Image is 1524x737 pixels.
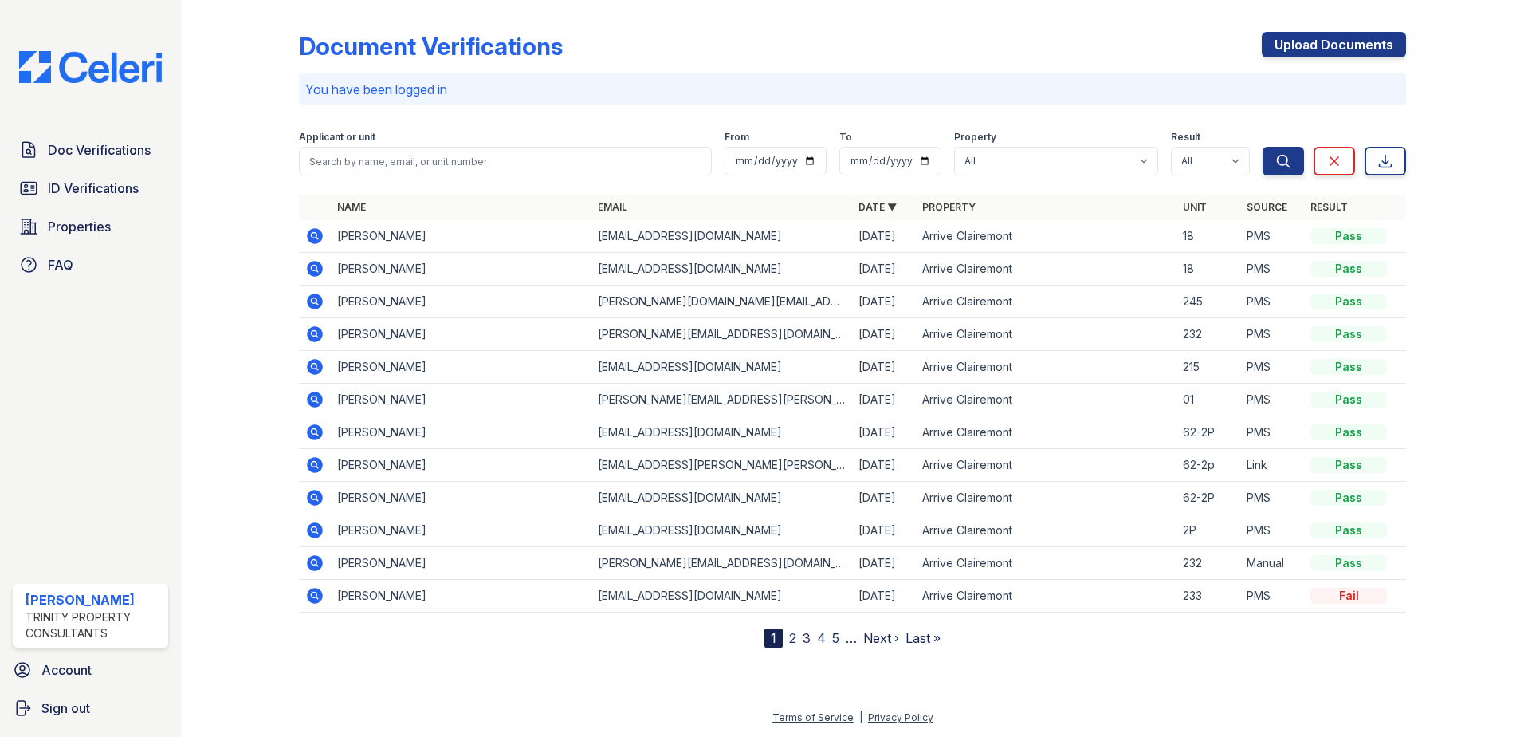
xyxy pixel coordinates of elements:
td: Arrive Clairemont [916,253,1176,286]
td: PMS [1240,416,1304,449]
td: Arrive Clairemont [916,514,1176,547]
td: [PERSON_NAME] [331,482,591,514]
div: Pass [1310,457,1387,473]
td: [EMAIL_ADDRESS][PERSON_NAME][PERSON_NAME][DOMAIN_NAME] [591,449,852,482]
span: Doc Verifications [48,140,151,160]
td: 245 [1176,286,1240,318]
td: [PERSON_NAME] [331,351,591,384]
td: PMS [1240,253,1304,286]
p: You have been logged in [305,80,1400,99]
div: Pass [1310,326,1387,342]
a: Privacy Policy [868,711,933,723]
td: [PERSON_NAME][DOMAIN_NAME][EMAIL_ADDRESS][PERSON_NAME][DOMAIN_NAME] [591,286,852,318]
label: To [839,131,852,144]
td: [PERSON_NAME][EMAIL_ADDRESS][DOMAIN_NAME] [591,318,852,351]
a: Properties [13,211,168,242]
label: From [725,131,749,144]
td: Arrive Clairemont [916,547,1176,580]
td: 2P [1176,514,1240,547]
td: [EMAIL_ADDRESS][DOMAIN_NAME] [591,514,852,547]
td: [PERSON_NAME] [331,253,591,286]
td: 18 [1176,253,1240,286]
div: Pass [1310,294,1387,309]
td: 01 [1176,384,1240,416]
a: Property [922,201,976,213]
td: 18 [1176,220,1240,253]
a: Name [337,201,366,213]
a: Email [598,201,627,213]
td: [EMAIL_ADDRESS][DOMAIN_NAME] [591,253,852,286]
span: Properties [48,217,111,236]
td: [EMAIL_ADDRESS][DOMAIN_NAME] [591,482,852,514]
div: Pass [1310,490,1387,506]
td: [PERSON_NAME][EMAIL_ADDRESS][PERSON_NAME][DOMAIN_NAME] [591,384,852,416]
a: FAQ [13,249,168,281]
td: Manual [1240,547,1304,580]
td: PMS [1240,220,1304,253]
a: Sign out [6,692,175,724]
span: Sign out [41,699,90,718]
td: [DATE] [852,416,916,449]
div: | [859,711,862,723]
div: Pass [1310,392,1387,408]
td: [DATE] [852,514,916,547]
td: [PERSON_NAME] [331,318,591,351]
td: 232 [1176,318,1240,351]
td: [EMAIL_ADDRESS][DOMAIN_NAME] [591,416,852,449]
td: [PERSON_NAME] [331,547,591,580]
td: Arrive Clairemont [916,449,1176,482]
td: Link [1240,449,1304,482]
a: Last » [905,630,941,646]
td: [DATE] [852,253,916,286]
a: 2 [789,630,796,646]
td: [PERSON_NAME] [331,449,591,482]
td: PMS [1240,482,1304,514]
td: [DATE] [852,384,916,416]
td: Arrive Clairemont [916,384,1176,416]
td: [EMAIL_ADDRESS][DOMAIN_NAME] [591,580,852,613]
td: 233 [1176,580,1240,613]
div: Document Verifications [299,32,563,61]
td: Arrive Clairemont [916,416,1176,449]
label: Property [954,131,996,144]
td: PMS [1240,286,1304,318]
span: FAQ [48,255,73,274]
td: [DATE] [852,449,916,482]
span: Account [41,660,92,680]
td: [PERSON_NAME] [331,220,591,253]
img: CE_Logo_Blue-a8612792a0a2168367f1c8372b55b34899dd931a85d93a1a3d3e32e68fde9ad4.png [6,51,175,83]
td: [DATE] [852,286,916,318]
a: Terms of Service [772,711,854,723]
td: [EMAIL_ADDRESS][DOMAIN_NAME] [591,220,852,253]
td: [DATE] [852,220,916,253]
a: Account [6,654,175,686]
div: Pass [1310,359,1387,375]
div: [PERSON_NAME] [26,590,162,609]
td: PMS [1240,318,1304,351]
td: 62-2p [1176,449,1240,482]
td: [DATE] [852,482,916,514]
div: Pass [1310,424,1387,440]
td: Arrive Clairemont [916,482,1176,514]
a: 5 [832,630,839,646]
td: [DATE] [852,351,916,384]
div: 1 [764,629,783,648]
div: Pass [1310,522,1387,538]
td: Arrive Clairemont [916,220,1176,253]
a: Source [1247,201,1287,213]
td: [EMAIL_ADDRESS][DOMAIN_NAME] [591,351,852,384]
div: Pass [1310,261,1387,277]
a: Unit [1183,201,1207,213]
td: 62-2P [1176,416,1240,449]
td: PMS [1240,384,1304,416]
td: 232 [1176,547,1240,580]
td: [PERSON_NAME] [331,416,591,449]
td: PMS [1240,514,1304,547]
div: Pass [1310,228,1387,244]
td: PMS [1240,580,1304,613]
div: Trinity Property Consultants [26,609,162,641]
label: Applicant or unit [299,131,375,144]
a: Upload Documents [1262,32,1406,57]
input: Search by name, email, or unit number [299,147,712,175]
